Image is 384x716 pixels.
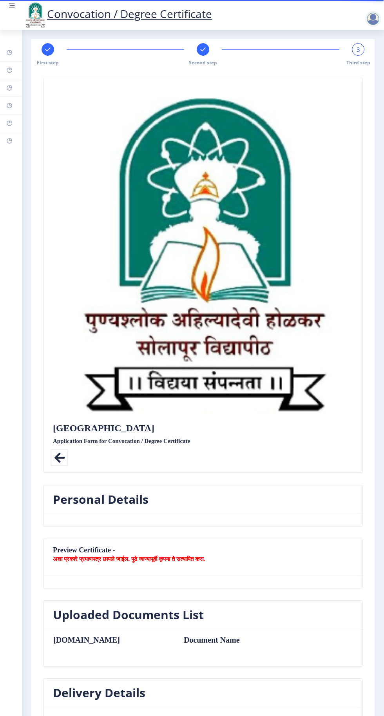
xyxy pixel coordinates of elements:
[53,636,176,644] th: [DOMAIN_NAME]
[176,636,293,644] td: Document Name
[53,84,353,423] img: sulogo.png
[346,59,370,66] span: Third step
[53,492,149,507] h3: Personal Details
[357,46,360,53] span: 3
[24,6,212,21] a: Convocation / Degree Certificate
[37,59,59,66] span: First step
[53,436,190,446] label: Application Form for Convocation / Degree Certificate
[189,59,217,66] span: Second step
[53,607,204,623] h3: Uploaded Documents List
[51,449,68,466] i: Back
[53,685,145,701] h3: Delivery Details
[53,555,205,563] b: अशा प्रकारे प्रमाणपत्र छापले जाईल. पुढे जाण्यापूर्वी कृपया ते सत्यापित करा.
[43,539,362,576] nb-card-header: Preview Certificate -
[24,2,47,28] img: logo
[53,423,154,433] label: [GEOGRAPHIC_DATA]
